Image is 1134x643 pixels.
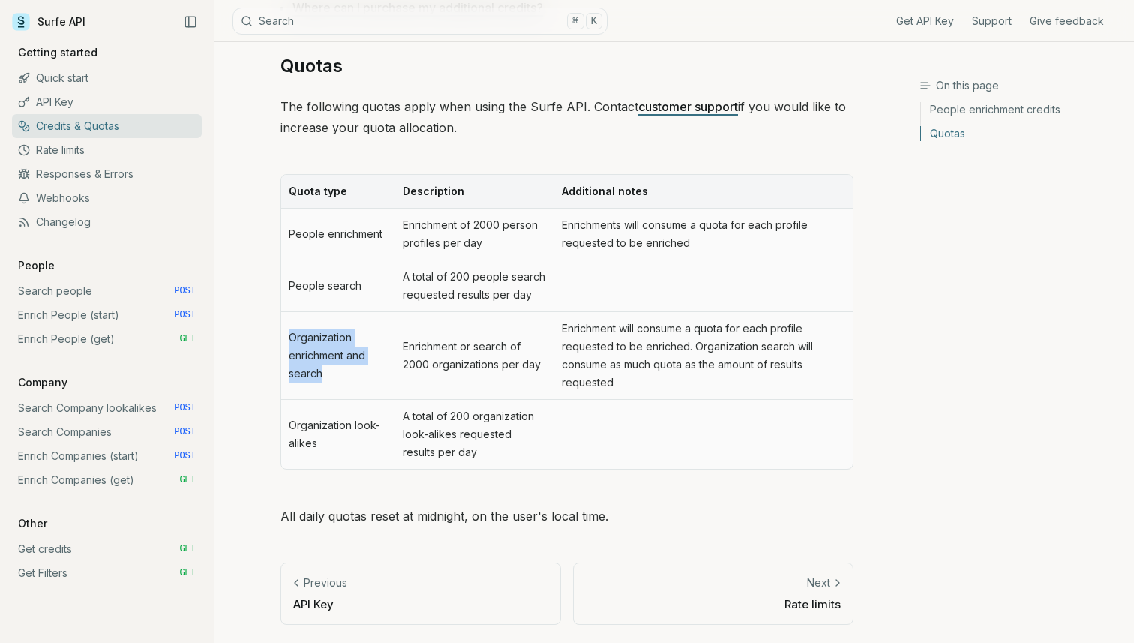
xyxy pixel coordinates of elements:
a: Credits & Quotas [12,114,202,138]
th: Additional notes [553,175,853,209]
p: API Key [293,596,548,612]
a: Search Company lookalikes POST [12,396,202,420]
th: Quota type [281,175,394,209]
p: All daily quotas reset at midnight, on the user's local time. [280,506,853,527]
span: POST [174,450,196,462]
td: Organization look-alikes [281,400,394,469]
td: People search [281,260,394,312]
td: A total of 200 organization look-alikes requested results per day [394,400,553,469]
p: People [12,258,61,273]
a: Changelog [12,210,202,234]
th: Description [394,175,553,209]
p: The following quotas apply when using the Surfe API. Contact if you would like to increase your q... [280,96,853,138]
a: Quotas [280,54,343,78]
a: Responses & Errors [12,162,202,186]
a: Webhooks [12,186,202,210]
p: Company [12,375,73,390]
a: Surfe API [12,11,85,33]
a: Rate limits [12,138,202,162]
span: GET [179,567,196,579]
a: API Key [12,90,202,114]
a: Quick start [12,66,202,90]
td: A total of 200 people search requested results per day [394,260,553,312]
span: GET [179,474,196,486]
a: NextRate limits [573,563,853,625]
p: Other [12,516,53,531]
span: GET [179,543,196,555]
td: Enrichment or search of 2000 organizations per day [394,312,553,400]
a: Get API Key [896,14,954,29]
a: Give feedback [1030,14,1104,29]
td: Organization enrichment and search [281,312,394,400]
a: customer support [638,99,738,114]
a: Search Companies POST [12,420,202,444]
a: Get credits GET [12,537,202,561]
a: PreviousAPI Key [280,563,561,625]
a: Enrich Companies (start) POST [12,444,202,468]
button: Search⌘K [232,8,607,35]
p: Previous [304,575,347,590]
span: POST [174,285,196,297]
p: Next [807,575,830,590]
a: Enrich Companies (get) GET [12,468,202,492]
span: POST [174,309,196,321]
kbd: K [586,13,602,29]
td: Enrichments will consume a quota for each profile requested to be enriched [553,209,853,260]
a: People enrichment credits [921,102,1122,122]
p: Rate limits [586,596,841,612]
span: POST [174,402,196,414]
span: POST [174,426,196,438]
a: Enrich People (get) GET [12,327,202,351]
td: Enrichment will consume a quota for each profile requested to be enriched. Organization search wi... [553,312,853,400]
kbd: ⌘ [567,13,583,29]
a: Get Filters GET [12,561,202,585]
a: Enrich People (start) POST [12,303,202,327]
td: Enrichment of 2000 person profiles per day [394,209,553,260]
a: Search people POST [12,279,202,303]
a: Support [972,14,1012,29]
td: People enrichment [281,209,394,260]
a: Quotas [921,122,1122,141]
button: Collapse Sidebar [179,11,202,33]
span: GET [179,333,196,345]
h3: On this page [919,78,1122,93]
p: Getting started [12,45,103,60]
